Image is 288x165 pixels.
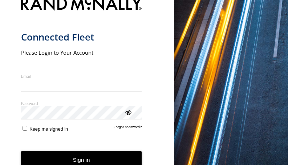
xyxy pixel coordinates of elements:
[21,73,142,79] label: Email
[124,109,131,116] div: ViewPassword
[114,125,142,132] a: Forgot password?
[21,49,142,56] h2: Please Login to Your Account
[29,126,68,132] span: Keep me signed in
[21,101,142,106] label: Password
[21,31,142,43] h1: Connected Fleet
[23,126,27,131] input: Keep me signed in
